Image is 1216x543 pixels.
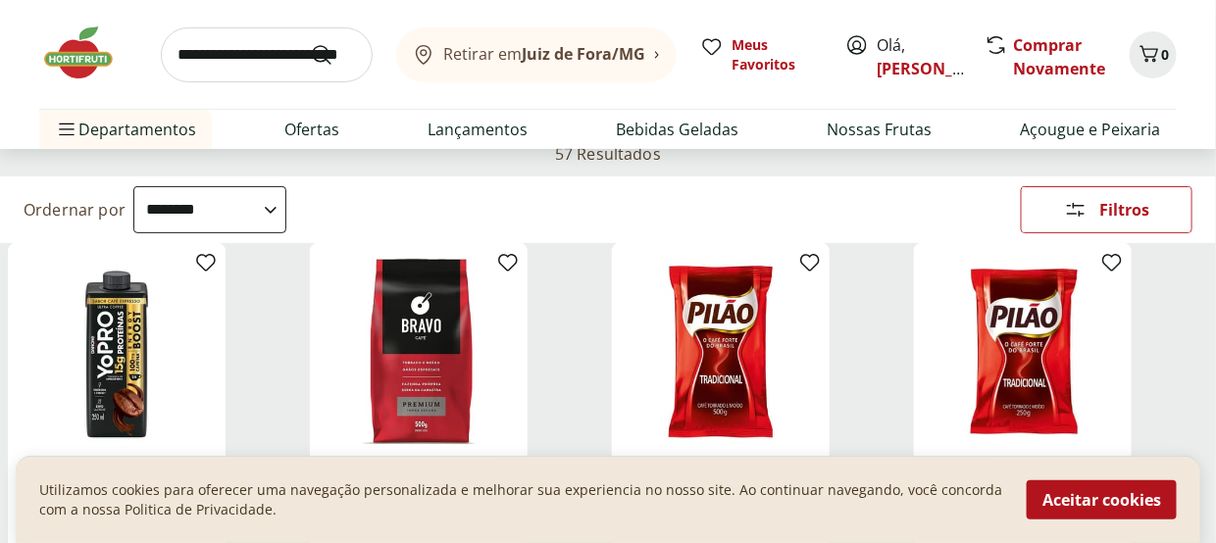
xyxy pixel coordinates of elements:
button: Menu [55,106,78,153]
h2: 57 Resultados [555,143,661,165]
img: Café Pilão Tradicional Almofada 500G [628,259,814,445]
img: Bebida Láctea YoPRO Energy Boost Café Danone 250ml [24,259,210,445]
p: Utilizamos cookies para oferecer uma navegação personalizada e melhorar sua experiencia no nosso ... [39,480,1003,519]
a: Bebidas Geladas [617,118,739,141]
img: Hortifruti [39,24,137,82]
span: Retirar em [443,45,645,63]
span: Filtros [1099,202,1149,218]
span: 0 [1161,45,1169,64]
img: Café Premium Torrado e Moído Bravo 500g [326,259,512,445]
a: Comprar Novamente [1013,34,1105,79]
label: Ordernar por [24,199,126,221]
a: [PERSON_NAME] [877,58,1004,79]
button: Carrinho [1130,31,1177,78]
button: Aceitar cookies [1027,480,1177,519]
svg: Abrir Filtros [1064,198,1088,222]
button: Filtros [1021,186,1192,233]
button: Retirar emJuiz de Fora/MG [396,27,677,82]
span: Meus Favoritos [732,35,822,74]
b: Juiz de Fora/MG [522,43,645,65]
a: Nossas Frutas [828,118,933,141]
img: Café Pilão Almofada 250g [930,259,1116,445]
span: Departamentos [55,106,196,153]
a: Açougue e Peixaria [1021,118,1161,141]
span: Olá, [877,33,964,80]
a: Meus Favoritos [700,35,822,74]
a: Lançamentos [428,118,528,141]
input: search [161,27,373,82]
a: Ofertas [284,118,339,141]
button: Submit Search [310,43,357,67]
